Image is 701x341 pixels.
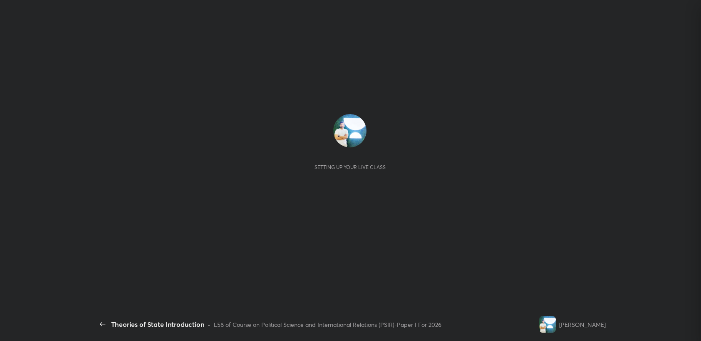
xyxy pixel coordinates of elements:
div: [PERSON_NAME] [559,320,606,329]
div: Setting up your live class [315,164,386,170]
img: bb2667a25ef24432954f19385b226842.jpg [539,316,556,333]
div: Theories of State Introduction [111,319,204,329]
img: bb2667a25ef24432954f19385b226842.jpg [333,114,367,147]
div: • [208,320,211,329]
div: L56 of Course on Political Science and International Relations (PSIR)-Paper I For 2026 [214,320,441,329]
